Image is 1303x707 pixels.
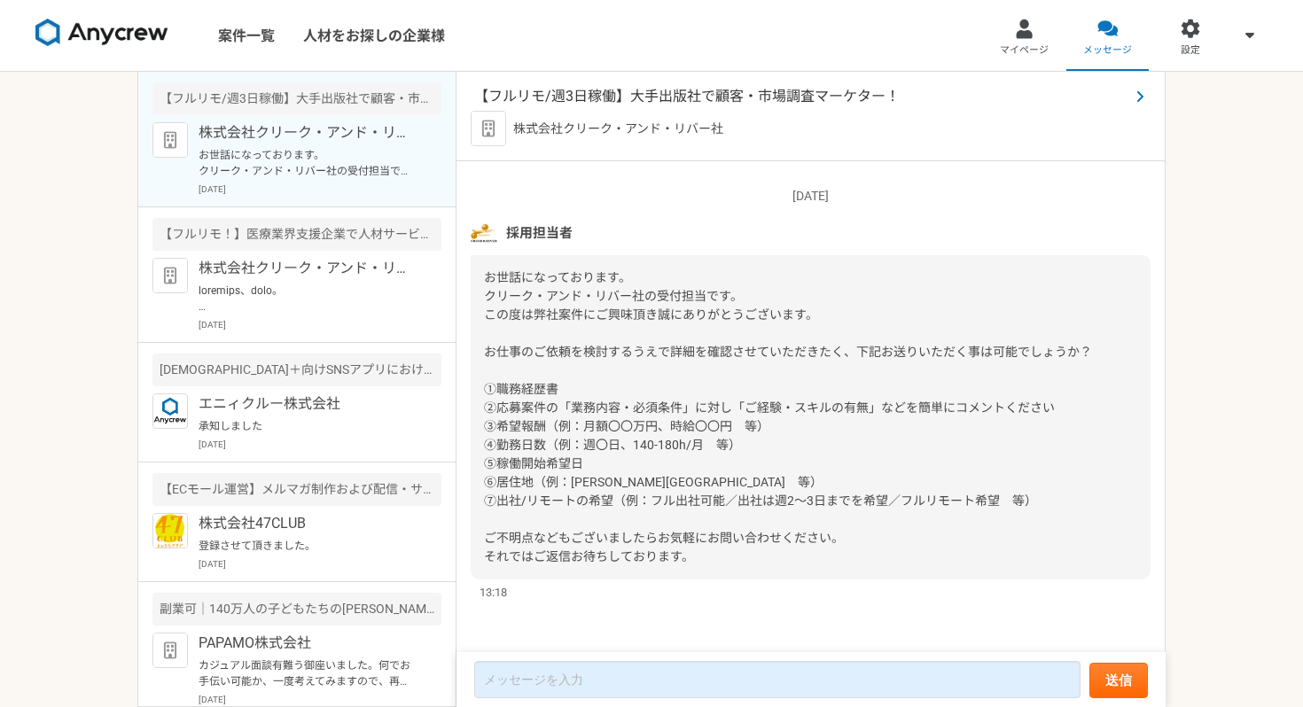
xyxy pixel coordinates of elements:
[480,584,507,601] span: 13:18
[152,513,188,548] img: 47_logo.jpg
[513,120,723,138] p: 株式会社クリーク・アンド・リバー社
[199,418,417,434] p: 承知しました
[199,438,441,451] p: [DATE]
[199,318,441,331] p: [DATE]
[199,122,417,144] p: 株式会社クリーク・アンド・リバー社
[199,633,417,654] p: PAPAMO株式会社
[199,538,417,554] p: 登録させて頂きました。
[152,218,441,251] div: 【フルリモ！】医療業界支援企業で人材サービス事業の新規事業企画・開発！
[1181,43,1200,58] span: 設定
[152,393,188,429] img: logo_text_blue_01.png
[1000,43,1049,58] span: マイページ
[484,270,1092,563] span: お世話になっております。 クリーク・アンド・リバー社の受付担当です。 この度は弊社案件にご興味頂き誠にありがとうございます。 お仕事のご依頼を検討するうえで詳細を確認させていただきたく、下記お送...
[199,258,417,279] p: 株式会社クリーク・アンド・リバー社
[152,353,441,386] div: [DEMOGRAPHIC_DATA]＋向けSNSアプリにおけるマーケティング業務
[471,220,497,246] img: a295da57-00b6-4b29-ba41-8cef463eb291.png
[35,19,168,47] img: 8DqYSo04kwAAAAASUVORK5CYII=
[199,693,441,706] p: [DATE]
[152,473,441,506] div: 【ECモール運営】メルマガ制作および配信・サイト更新業務
[152,258,188,293] img: default_org_logo-42cde973f59100197ec2c8e796e4974ac8490bb5b08a0eb061ff975e4574aa76.png
[199,393,417,415] p: エニィクルー株式会社
[471,111,506,146] img: default_org_logo-42cde973f59100197ec2c8e796e4974ac8490bb5b08a0eb061ff975e4574aa76.png
[152,633,188,668] img: default_org_logo-42cde973f59100197ec2c8e796e4974ac8490bb5b08a0eb061ff975e4574aa76.png
[152,122,188,158] img: default_org_logo-42cde973f59100197ec2c8e796e4974ac8490bb5b08a0eb061ff975e4574aa76.png
[199,513,417,534] p: 株式会社47CLUB
[199,557,441,571] p: [DATE]
[1089,663,1148,698] button: 送信
[152,593,441,625] div: 副業可｜140万人の子どもたちの[PERSON_NAME]を変える、[PERSON_NAME]責任者
[199,657,417,689] p: カジュアル面談有難う御座いました。何でお手伝い可能か、一度考えてみますので、再度ご連絡させて頂きます。
[199,283,417,315] p: loremips、dolo。 ①sitam・consecteturADipis。 elits://d.eius.te/1inc4utla ②etdol「magn・aliq」eni「adm・ven...
[506,223,573,243] span: 採用担当者
[152,82,441,115] div: 【フルリモ/週3日稼働】大手出版社で顧客・市場調査マーケター！
[199,183,441,196] p: [DATE]
[474,86,1129,107] span: 【フルリモ/週3日稼働】大手出版社で顧客・市場調査マーケター！
[471,187,1151,206] p: [DATE]
[1083,43,1132,58] span: メッセージ
[199,147,417,179] p: お世話になっております。 クリーク・アンド・リバー社の受付担当です。 この度は弊社案件にご興味頂き誠にありがとうございます。 お仕事のご依頼を検討するうえで詳細を確認させていただきたく、下記お送...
